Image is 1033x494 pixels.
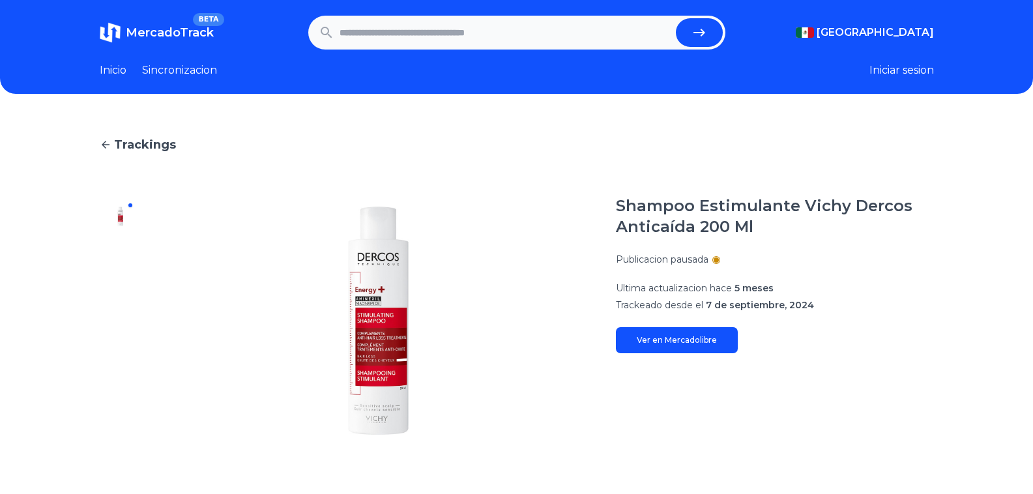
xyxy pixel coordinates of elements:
span: Trackeado desde el [616,299,703,311]
img: Shampoo Estimulante Vichy Dercos Anticaída 200 Ml [110,414,131,435]
a: Inicio [100,63,126,78]
button: Iniciar sesion [869,63,934,78]
span: 7 de septiembre, 2024 [706,299,814,311]
img: Shampoo Estimulante Vichy Dercos Anticaída 200 Ml [167,196,590,446]
span: MercadoTrack [126,25,214,40]
span: BETA [193,13,224,26]
span: Ultima actualizacion hace [616,282,732,294]
span: [GEOGRAPHIC_DATA] [817,25,934,40]
span: Trackings [114,136,176,154]
a: Trackings [100,136,934,154]
img: Shampoo Estimulante Vichy Dercos Anticaída 200 Ml [110,373,131,394]
button: [GEOGRAPHIC_DATA] [796,25,934,40]
p: Publicacion pausada [616,253,708,266]
img: Shampoo Estimulante Vichy Dercos Anticaída 200 Ml [110,331,131,352]
a: Ver en Mercadolibre [616,327,738,353]
img: MercadoTrack [100,22,121,43]
a: Sincronizacion [142,63,217,78]
a: MercadoTrackBETA [100,22,214,43]
span: 5 meses [735,282,774,294]
img: Shampoo Estimulante Vichy Dercos Anticaída 200 Ml [110,248,131,269]
img: Mexico [796,27,814,38]
h1: Shampoo Estimulante Vichy Dercos Anticaída 200 Ml [616,196,934,237]
img: Shampoo Estimulante Vichy Dercos Anticaída 200 Ml [110,289,131,310]
img: Shampoo Estimulante Vichy Dercos Anticaída 200 Ml [110,206,131,227]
